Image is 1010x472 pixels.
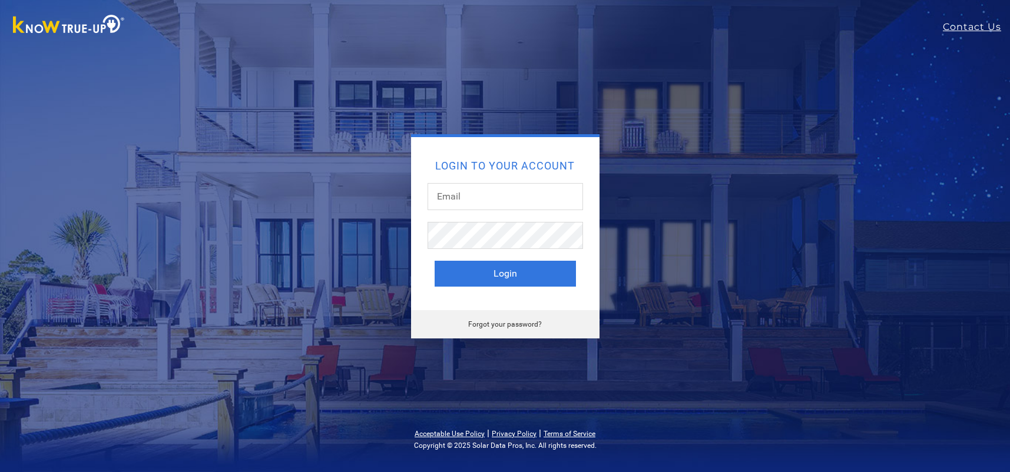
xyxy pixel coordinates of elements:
button: Login [435,261,576,287]
a: Forgot your password? [468,320,542,328]
a: Contact Us [943,20,1010,34]
img: Know True-Up [7,12,131,39]
a: Privacy Policy [492,430,537,438]
a: Terms of Service [544,430,595,438]
h2: Login to your account [435,161,576,171]
span: | [539,427,541,438]
span: | [487,427,489,438]
input: Email [428,183,583,210]
a: Acceptable Use Policy [415,430,485,438]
